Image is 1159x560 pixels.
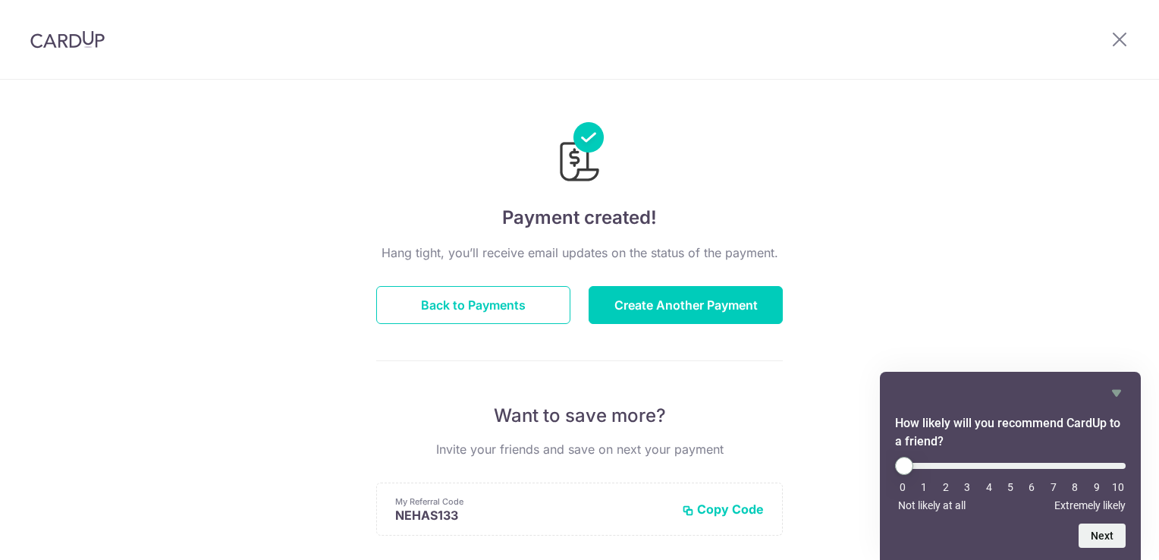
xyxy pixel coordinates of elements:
[589,286,783,324] button: Create Another Payment
[395,496,670,508] p: My Referral Code
[895,457,1126,511] div: How likely will you recommend CardUp to a friend? Select an option from 0 to 10, with 0 being Not...
[895,481,910,493] li: 0
[30,30,105,49] img: CardUp
[376,404,783,428] p: Want to save more?
[376,286,570,324] button: Back to Payments
[376,244,783,262] p: Hang tight, you’ll receive email updates on the status of the payment.
[938,481,953,493] li: 2
[682,502,764,517] button: Copy Code
[555,122,604,186] img: Payments
[1079,524,1126,548] button: Next question
[1054,499,1126,511] span: Extremely likely
[376,204,783,231] h4: Payment created!
[895,414,1126,451] h2: How likely will you recommend CardUp to a friend? Select an option from 0 to 10, with 0 being Not...
[960,481,975,493] li: 3
[1046,481,1061,493] li: 7
[1024,481,1039,493] li: 6
[1089,481,1104,493] li: 9
[1067,481,1082,493] li: 8
[1110,481,1126,493] li: 10
[898,499,966,511] span: Not likely at all
[916,481,931,493] li: 1
[1107,384,1126,402] button: Hide survey
[1003,481,1018,493] li: 5
[395,508,670,523] p: NEHAS133
[895,384,1126,548] div: How likely will you recommend CardUp to a friend? Select an option from 0 to 10, with 0 being Not...
[376,440,783,458] p: Invite your friends and save on next your payment
[982,481,997,493] li: 4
